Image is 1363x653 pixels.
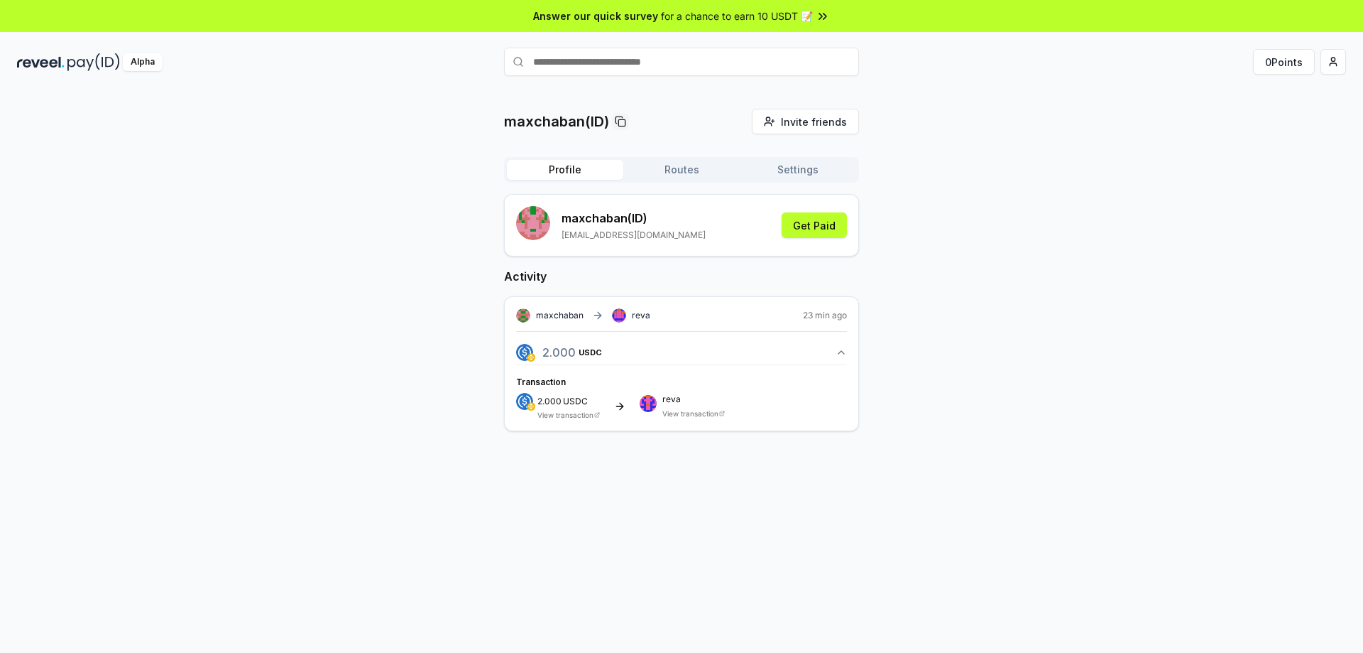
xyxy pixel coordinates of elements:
span: USDC [563,397,588,406]
button: Profile [507,160,623,180]
span: Invite friends [781,114,847,129]
span: reva [662,395,725,404]
img: pay_id [67,53,120,71]
img: logo.png [527,402,535,411]
span: reva [632,310,650,321]
img: logo.png [516,344,533,361]
span: Answer our quick survey [533,9,658,23]
img: logo.png [516,393,533,410]
span: 2.000 [537,396,562,406]
button: Settings [740,160,856,180]
button: 0Points [1253,49,1315,75]
img: reveel_dark [17,53,65,71]
h2: Activity [504,268,859,285]
span: for a chance to earn 10 USDT 📝 [661,9,813,23]
p: maxchaban (ID) [562,210,706,227]
span: USDC [579,348,602,357]
p: maxchaban(ID) [504,112,609,131]
button: 2.000USDC [516,340,847,365]
div: 2.000USDC [516,365,847,419]
button: Invite friends [752,109,859,134]
p: [EMAIL_ADDRESS][DOMAIN_NAME] [562,230,706,241]
a: View transaction [537,411,593,419]
span: maxchaban [536,310,584,321]
a: View transaction [662,409,718,418]
button: Get Paid [782,212,847,238]
div: Alpha [123,53,163,71]
span: Transaction [516,377,566,387]
img: logo.png [527,353,535,362]
button: Routes [623,160,740,180]
span: 23 min ago [803,310,847,321]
